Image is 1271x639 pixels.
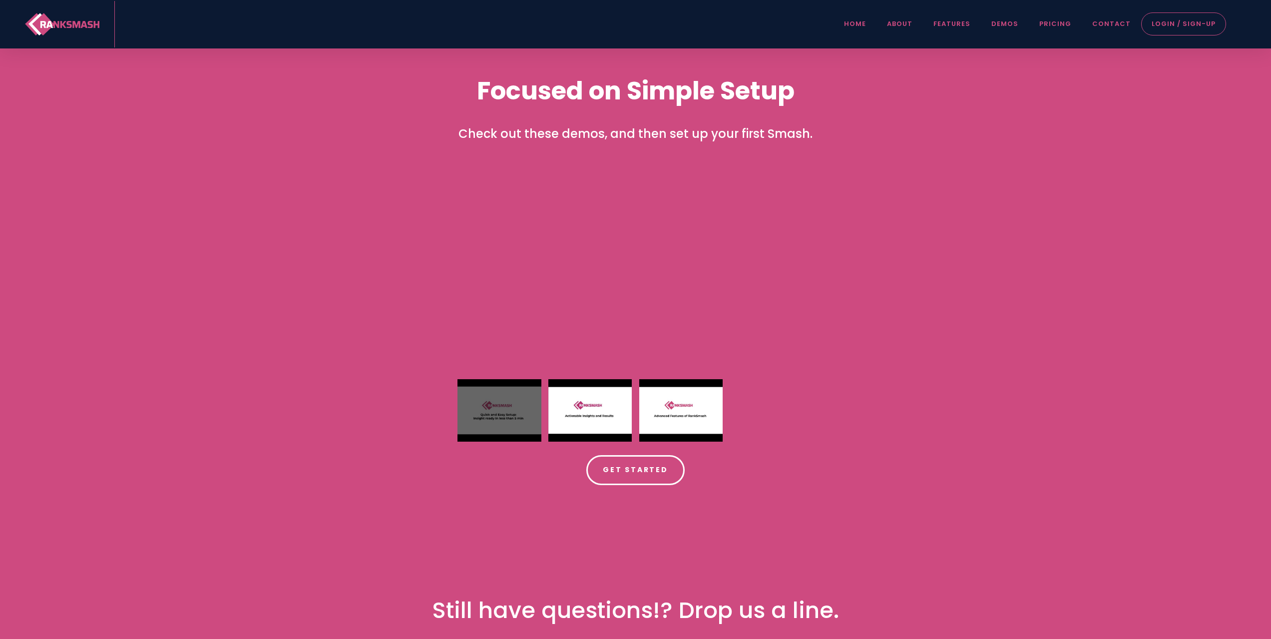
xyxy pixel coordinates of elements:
a: home [839,1,871,47]
span: Check out these demos, and then set up your first Smash. [458,125,813,142]
a: Get Started [586,455,685,485]
a: demos [986,1,1023,47]
a: contact [1087,1,1136,47]
span: Focused on Simple Setup [477,73,795,108]
a: about [882,1,917,47]
iframe: Create a Smash in less than 5 minutes [457,171,814,372]
a: LOGIN / SIGN-UP [1147,18,1221,30]
p: Still have questions!? Drop us a line. [366,590,905,631]
a: pricing [1034,1,1076,47]
a: features [928,1,975,47]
